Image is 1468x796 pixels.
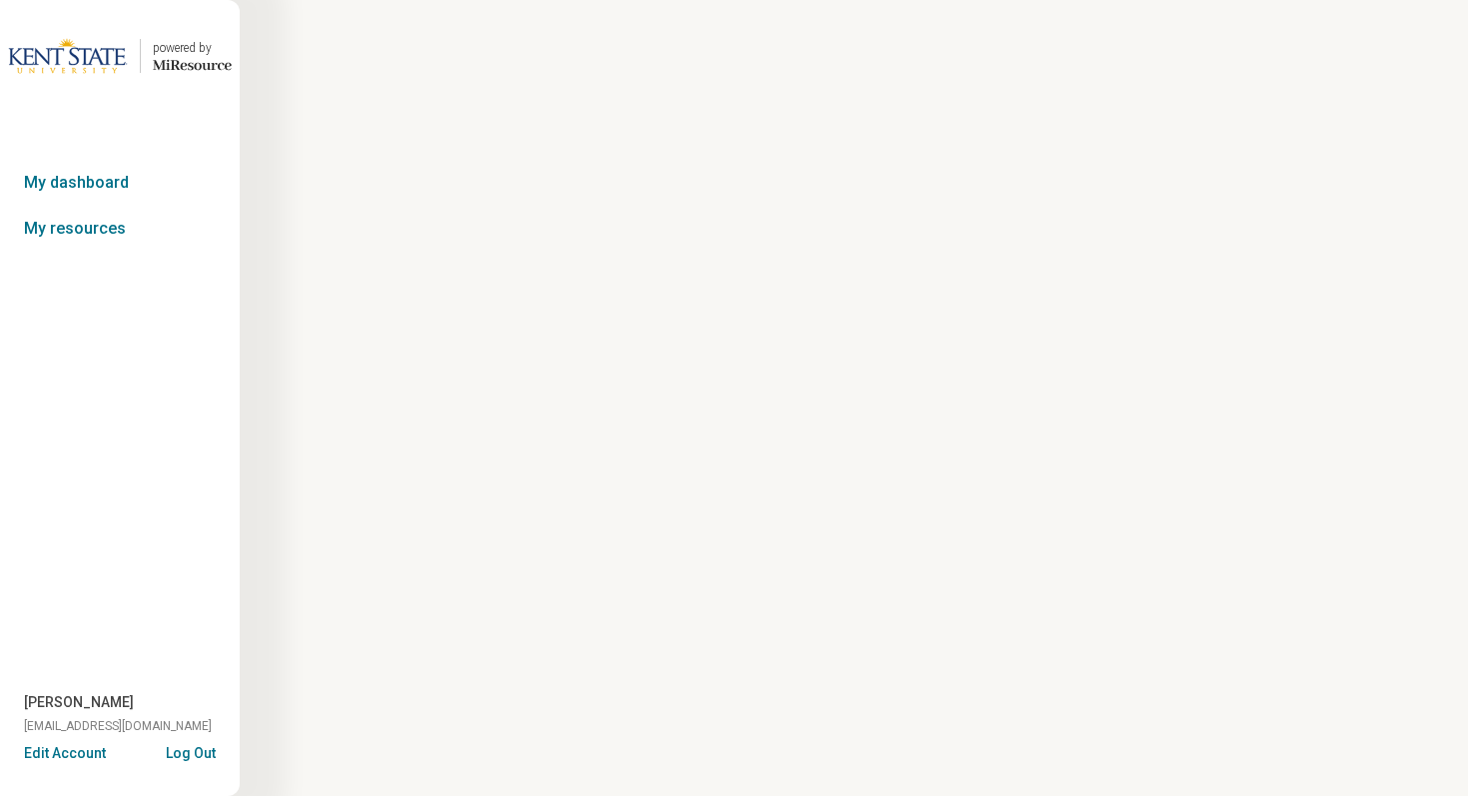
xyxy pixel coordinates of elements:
span: [PERSON_NAME] [24,692,134,713]
img: Kent State University [8,32,128,80]
button: Log Out [166,743,216,759]
button: Edit Account [24,743,106,764]
span: [EMAIL_ADDRESS][DOMAIN_NAME] [24,717,212,735]
div: powered by [153,39,232,57]
a: Kent State Universitypowered by [8,32,232,80]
